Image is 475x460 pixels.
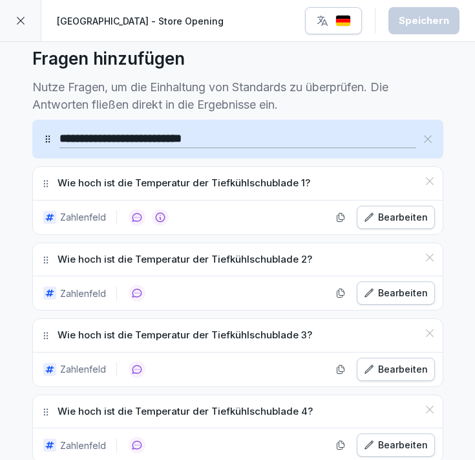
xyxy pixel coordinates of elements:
[58,404,313,419] p: Wie hoch ist die Temperatur der Tiefkühlschublade 4?
[58,252,312,267] p: Wie hoch ist die Temperatur der Tiefkühlschublade 2?
[364,362,428,377] div: Bearbeiten
[335,15,351,27] img: de.svg
[60,210,106,224] p: Zahlenfeld
[32,78,443,113] p: Nutze Fragen, um die Einhaltung von Standards zu überprüfen. Die Antworten fließen direkt in die ...
[60,362,106,376] p: Zahlenfeld
[57,14,224,28] p: [GEOGRAPHIC_DATA] - Store Opening
[32,46,185,72] h2: Fragen hinzufügen
[60,439,106,452] p: Zahlenfeld
[357,206,435,229] button: Bearbeiten
[58,176,310,191] p: Wie hoch ist die Temperatur der Tiefkühlschublade 1?
[364,210,428,225] div: Bearbeiten
[399,14,449,28] div: Speichern
[357,433,435,457] button: Bearbeiten
[388,7,459,34] button: Speichern
[60,287,106,300] p: Zahlenfeld
[58,328,312,343] p: Wie hoch ist die Temperatur der Tiefkühlschublade 3?
[357,358,435,381] button: Bearbeiten
[364,438,428,452] div: Bearbeiten
[364,286,428,300] div: Bearbeiten
[357,281,435,305] button: Bearbeiten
